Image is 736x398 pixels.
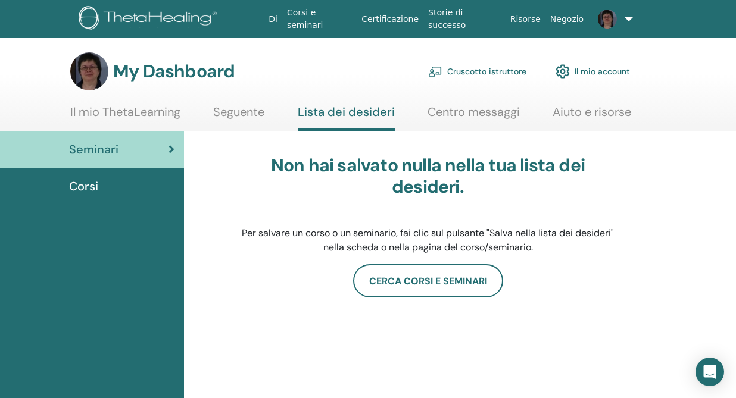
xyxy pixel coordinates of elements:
h3: My Dashboard [113,61,235,82]
span: Seminari [69,140,118,158]
a: Centro messaggi [428,105,520,128]
a: Il mio ThetaLearning [70,105,180,128]
a: Lista dei desideri [298,105,395,131]
a: Certificazione [357,8,423,30]
img: cog.svg [556,61,570,82]
a: Aiuto e risorse [553,105,631,128]
a: Cerca corsi e seminari [353,264,503,297]
div: Open Intercom Messenger [696,358,724,386]
a: Di [264,8,282,30]
h3: Non hai salvato nulla nella tua lista dei desideri. [241,155,616,198]
a: Negozio [545,8,588,30]
a: Seguente [213,105,264,128]
a: Risorse [506,8,545,30]
img: default.jpg [70,52,108,90]
span: Corsi [69,177,98,195]
a: Storie di successo [423,2,506,36]
img: chalkboard-teacher.svg [428,66,442,77]
a: Il mio account [556,58,630,84]
a: Corsi e seminari [282,2,357,36]
img: default.jpg [598,10,617,29]
img: logo.png [79,6,221,33]
a: Cruscotto istruttore [428,58,526,84]
p: Per salvare un corso o un seminario, fai clic sul pulsante "Salva nella lista dei desideri" nella... [241,226,616,255]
